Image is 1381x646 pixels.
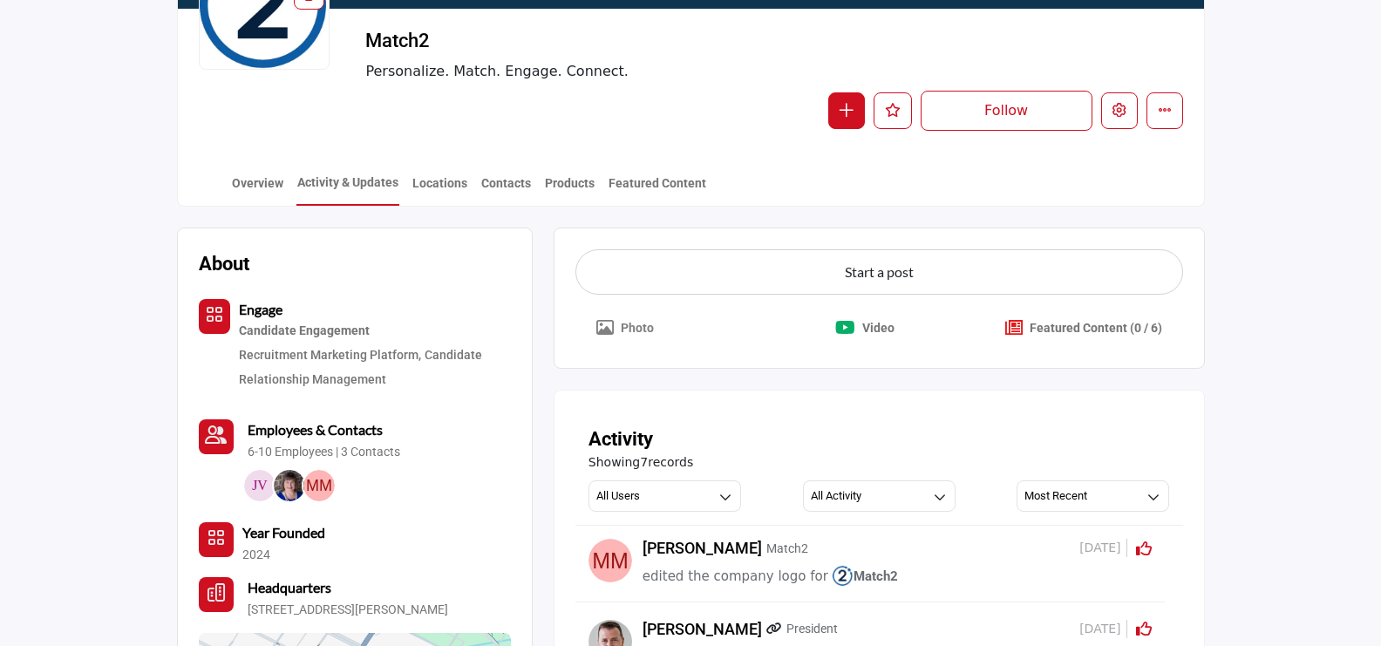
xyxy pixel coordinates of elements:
button: All Users [588,480,741,512]
button: All Activity [803,480,956,512]
p: Match2 [766,540,808,558]
a: 6-10 Employees | 3 Contacts [248,444,400,461]
a: Engage [239,303,282,317]
button: No of member icon [199,522,234,557]
button: Contact-Employee Icon [199,419,234,454]
p: [STREET_ADDRESS][PERSON_NAME] [248,602,448,619]
b: Headquarters [248,577,331,598]
h5: [PERSON_NAME] [643,620,762,639]
div: Strategies and tools for maintaining active and engaging interactions with potential candidates. [239,320,511,343]
button: Upload File Video [814,309,915,347]
b: Engage [239,301,282,317]
button: Follow [921,91,1092,131]
button: Create Popup [984,309,1183,347]
button: Edit company [1101,92,1138,129]
a: Candidate Relationship Management [239,348,482,386]
h3: All Activity [811,488,861,504]
h2: About [199,249,249,278]
a: Featured Content [608,174,707,205]
i: Click to Rate this activity [1136,621,1152,636]
button: Like [874,92,912,129]
button: Most Recent [1017,480,1169,512]
h2: Match2 [365,30,845,52]
b: Year Founded [242,522,325,543]
a: Link of redirect to contact page [766,620,782,638]
span: [DATE] [1079,539,1126,557]
a: Candidate Engagement [239,320,511,343]
button: Upgrade plan to upload images/graphics. [575,309,675,347]
span: Match2 [832,568,898,584]
button: Headquarter icon [199,577,234,612]
p: Upgrade plan to upload images/graphics. [621,319,654,337]
a: Link of redirect to contact page [199,419,234,454]
span: [DATE] [1079,620,1126,638]
a: imageMatch2 [832,567,898,588]
img: avtar-image [588,539,632,582]
span: 7 [640,455,648,469]
h5: [PERSON_NAME] [643,539,762,558]
button: Start a post [575,249,1183,295]
i: Click to Rate this activity [1136,541,1152,556]
h3: Most Recent [1024,488,1087,504]
img: Elaine O. [274,470,305,501]
a: Contacts [480,174,532,205]
img: Jen V. [244,470,276,501]
span: Personalize. Match. Engage. Connect. [365,61,923,82]
img: image [832,565,854,587]
span: Showing records [588,453,693,472]
h3: All Users [596,488,640,504]
a: Products [544,174,595,205]
span: edited the company logo for [643,568,828,584]
img: Matias M. [303,470,335,501]
h2: Activity [588,425,653,453]
button: Category Icon [199,299,230,334]
a: Overview [231,174,284,205]
p: Video [862,319,895,337]
p: Upgrade plan to get more premium post. [1030,319,1162,337]
a: Employees & Contacts [248,419,383,440]
a: Recruitment Marketing Platform, [239,348,421,362]
b: Employees & Contacts [248,421,383,438]
p: 2024 [242,547,270,564]
a: Locations [412,174,468,205]
a: Activity & Updates [296,173,399,206]
button: More details [1146,92,1183,129]
p: President [786,620,838,638]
